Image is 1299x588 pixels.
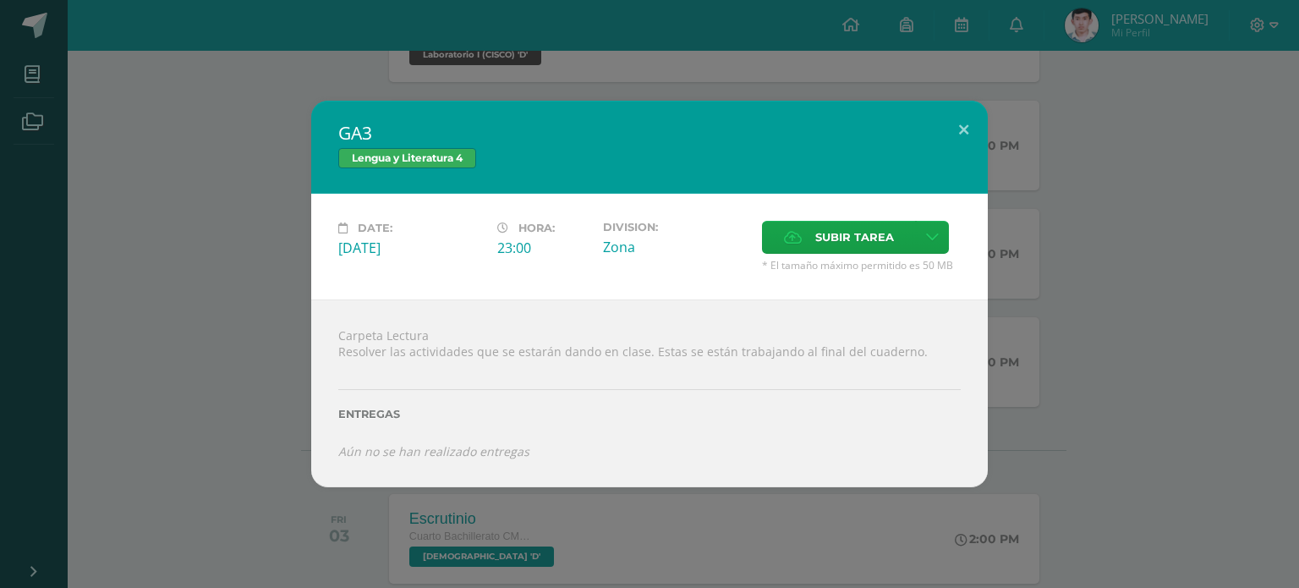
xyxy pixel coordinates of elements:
[603,238,748,256] div: Zona
[338,443,529,459] i: Aún no se han realizado entregas
[497,239,589,257] div: 23:00
[338,408,961,420] label: Entregas
[311,299,988,486] div: Carpeta Lectura Resolver las actividades que se estarán dando en clase. Estas se están trabajando...
[338,239,484,257] div: [DATE]
[603,221,748,234] label: Division:
[762,258,961,272] span: * El tamaño máximo permitido es 50 MB
[338,148,476,168] span: Lengua y Literatura 4
[518,222,555,234] span: Hora:
[358,222,392,234] span: Date:
[815,222,894,253] span: Subir tarea
[940,101,988,158] button: Close (Esc)
[338,121,961,145] h2: GA3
